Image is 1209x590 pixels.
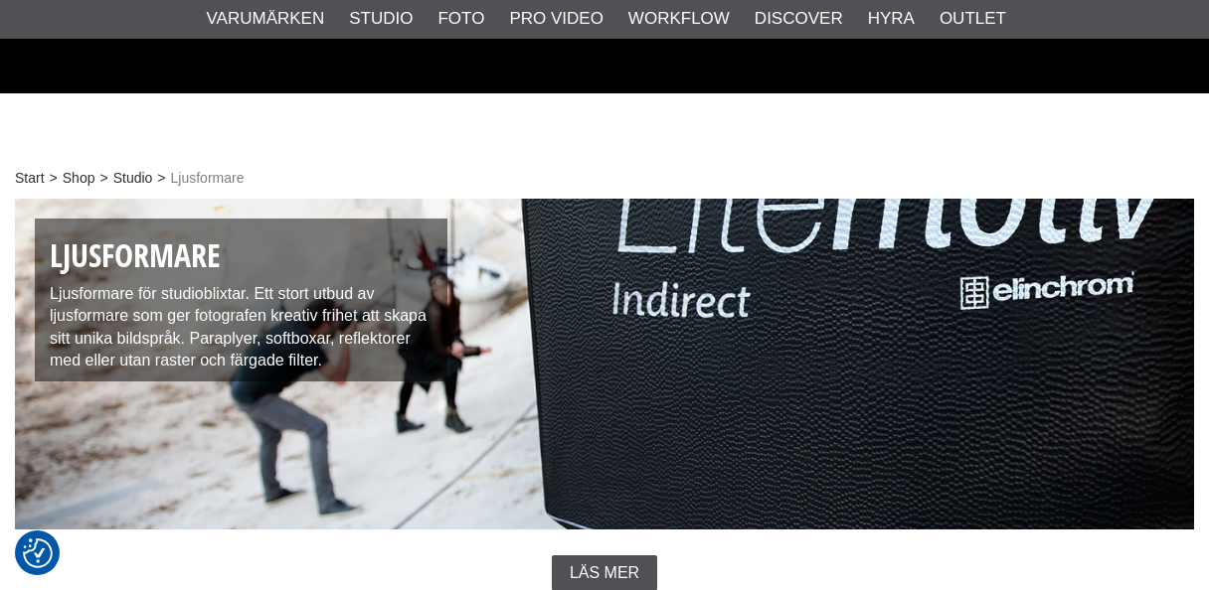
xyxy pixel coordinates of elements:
[50,233,432,278] h1: Ljusformare
[868,6,915,32] a: Hyra
[50,168,58,189] span: >
[628,6,730,32] a: Workflow
[99,168,107,189] span: >
[113,168,153,189] a: Studio
[15,168,45,189] a: Start
[23,535,53,571] button: Samtyckesinställningar
[207,6,325,32] a: Varumärken
[570,564,639,582] span: Läs mer
[23,538,53,568] img: Revisit consent button
[171,168,245,189] span: Ljusformare
[437,6,484,32] a: Foto
[349,6,413,32] a: Studio
[509,6,603,32] a: Pro Video
[940,6,1006,32] a: Outlet
[63,168,95,189] a: Shop
[157,168,165,189] span: >
[35,219,447,381] div: Ljusformare för studioblixtar. Ett stort utbud av ljusformare som ger fotografen kreativ frihet a...
[15,199,1194,529] img: Ljusformare Studio
[755,6,843,32] a: Discover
